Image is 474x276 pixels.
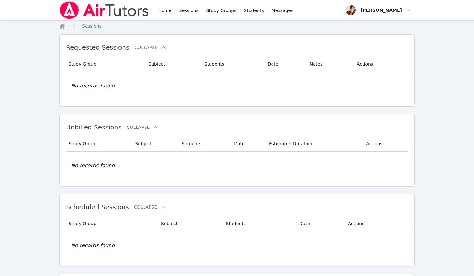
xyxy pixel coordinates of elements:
td: No records found [66,231,408,259]
a: Sessions [82,23,102,29]
th: Study Group [66,216,157,231]
th: Students [201,56,264,72]
img: Air Tutors [59,1,149,19]
th: Subject [131,136,178,152]
th: Subject [157,216,222,231]
th: Actions [344,216,408,231]
span: Scheduled Sessions [66,203,129,211]
th: Subject [145,56,201,72]
th: Date [295,216,344,231]
th: Notes [306,56,353,72]
th: Actions [353,56,408,72]
th: Date [230,136,265,152]
button: Collapse [134,204,166,210]
button: Collapse [127,124,159,130]
span: Requested Sessions [66,44,129,51]
td: No records found [66,152,408,180]
th: Students [178,136,230,152]
td: No records found [66,72,408,100]
nav: Breadcrumb [59,23,415,29]
th: Study Group [66,56,145,72]
span: Messages [272,7,294,14]
span: Sessions [82,24,102,29]
th: Date [264,56,306,72]
span: Unbilled Sessions [66,123,122,131]
th: Estimated Duration [265,136,362,152]
th: Students [222,216,296,231]
button: Collapse [134,44,166,51]
th: Actions [362,136,408,152]
th: Study Group [66,136,131,152]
